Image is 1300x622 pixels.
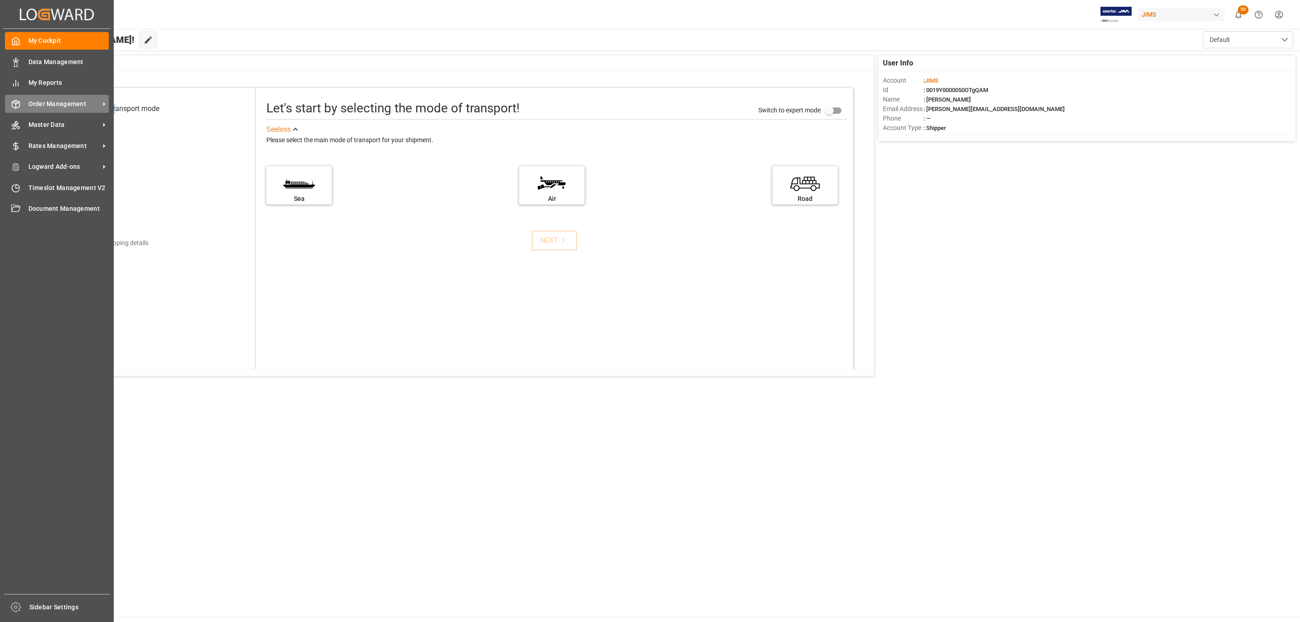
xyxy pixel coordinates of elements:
span: Logward Add-ons [28,162,100,172]
div: Please select the main mode of transport for your shipment. [266,135,847,146]
span: Name [883,95,924,104]
div: Air [524,194,580,204]
span: : — [924,115,931,122]
div: See less [266,124,291,135]
span: : 0019Y0000050OTgQAM [924,87,988,93]
span: Account [883,76,924,85]
span: Phone [883,114,924,123]
span: Default [1210,35,1230,45]
span: Sidebar Settings [29,603,110,612]
span: JIMS [925,77,938,84]
a: Data Management [5,53,109,70]
span: : Shipper [924,125,946,131]
span: Document Management [28,204,109,214]
div: JIMS [1138,8,1225,21]
span: Email Address [883,104,924,114]
div: Road [777,194,833,204]
span: Rates Management [28,141,100,151]
img: Exertis%20JAM%20-%20Email%20Logo.jpg_1722504956.jpg [1100,7,1132,23]
div: NEXT [540,235,568,246]
div: Sea [271,194,327,204]
a: Document Management [5,200,109,218]
button: Help Center [1249,5,1269,25]
span: Switch to expert mode [758,107,821,114]
button: show 50 new notifications [1228,5,1249,25]
div: Let's start by selecting the mode of transport! [266,99,520,118]
span: Id [883,85,924,95]
span: Timeslot Management V2 [28,183,109,193]
span: 50 [1238,5,1249,14]
span: Account Type [883,123,924,133]
a: My Reports [5,74,109,92]
a: Timeslot Management V2 [5,179,109,196]
span: : [PERSON_NAME][EMAIL_ADDRESS][DOMAIN_NAME] [924,106,1065,112]
span: : [PERSON_NAME] [924,96,971,103]
span: Order Management [28,99,100,109]
span: : [924,77,938,84]
span: Data Management [28,57,109,67]
button: NEXT [532,231,577,251]
div: Add shipping details [92,238,149,248]
span: User Info [883,58,913,69]
span: My Cockpit [28,36,109,46]
div: Select transport mode [89,103,159,114]
span: Master Data [28,120,100,130]
button: JIMS [1138,6,1228,23]
button: open menu [1203,31,1293,48]
span: My Reports [28,78,109,88]
a: My Cockpit [5,32,109,50]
